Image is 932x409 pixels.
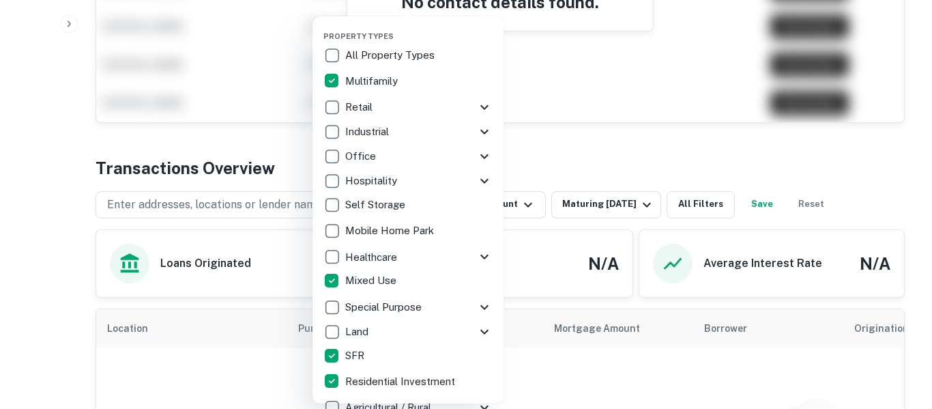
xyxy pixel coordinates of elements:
[323,144,493,169] div: Office
[345,223,437,239] p: Mobile Home Park
[345,348,367,364] p: SFR
[345,73,401,89] p: Multifamily
[323,244,493,269] div: Healthcare
[323,320,493,344] div: Land
[345,148,379,165] p: Office
[345,47,437,64] p: All Property Types
[323,295,493,320] div: Special Purpose
[345,173,400,189] p: Hospitality
[323,95,493,119] div: Retail
[345,373,458,390] p: Residential Investment
[345,249,400,266] p: Healthcare
[345,272,399,289] p: Mixed Use
[864,300,932,365] iframe: Chat Widget
[345,124,392,140] p: Industrial
[345,324,371,340] p: Land
[323,169,493,193] div: Hospitality
[345,99,375,115] p: Retail
[323,119,493,144] div: Industrial
[345,299,424,315] p: Special Purpose
[323,32,394,40] span: Property Types
[345,197,408,213] p: Self Storage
